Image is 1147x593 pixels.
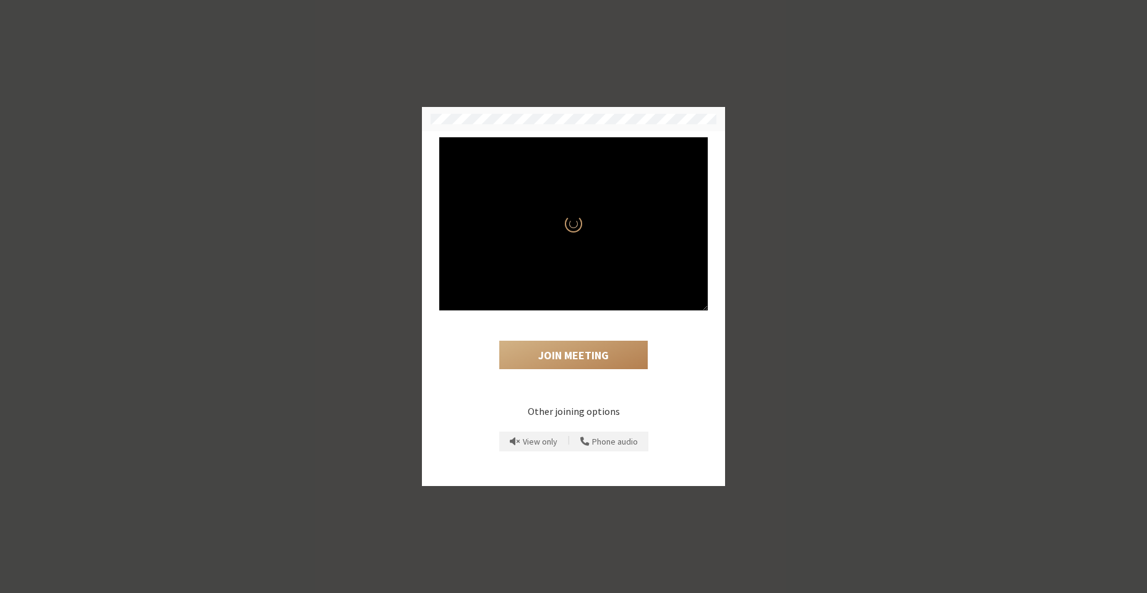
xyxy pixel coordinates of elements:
[592,437,638,446] span: Phone audio
[523,437,557,446] span: View only
[576,432,642,451] button: Use your phone for mic and speaker while you view the meeting on this device.
[499,341,648,369] button: Join Meeting
[439,404,708,419] p: Other joining options
[505,432,562,451] button: Prevent echo when there is already an active mic and speaker in the room.
[568,433,570,450] span: |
